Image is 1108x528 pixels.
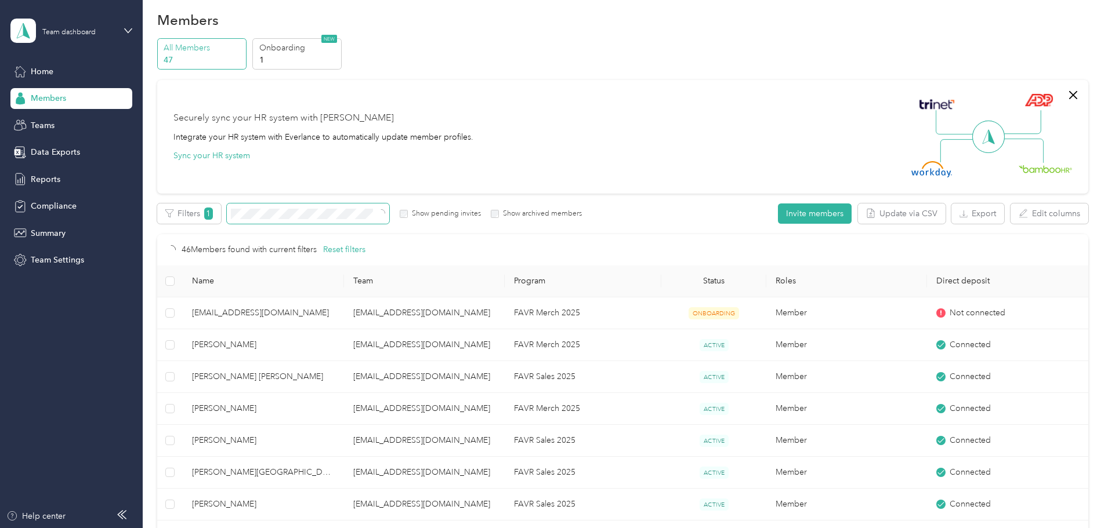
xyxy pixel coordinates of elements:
[31,173,60,185] span: Reports
[766,265,927,297] th: Roles
[505,361,661,393] td: FAVR Sales 2025
[1024,93,1053,107] img: ADP
[344,361,505,393] td: jreaid@atlantabev.com
[766,297,927,329] td: Member
[183,361,343,393] td: Colby Thomas Smith
[157,203,221,224] button: Filters1
[31,200,77,212] span: Compliance
[1043,463,1108,528] iframe: Everlance-gr Chat Button Frame
[259,54,338,66] p: 1
[766,393,927,425] td: Member
[700,339,729,351] span: ACTIVE
[183,457,343,489] td: Gregory S. Valencia
[344,297,505,329] td: jreaid@atlantabev.com
[192,466,334,479] span: [PERSON_NAME][GEOGRAPHIC_DATA]
[951,203,1004,224] button: Export
[505,457,661,489] td: FAVR Sales 2025
[700,371,729,383] span: ACTIVE
[505,329,661,361] td: FAVR Merch 2025
[344,265,505,297] th: Team
[950,307,1005,319] span: Not connected
[204,207,213,220] span: 1
[911,161,952,177] img: Workday
[700,498,729,511] span: ACTIVE
[192,402,334,415] span: [PERSON_NAME]
[6,510,66,522] button: Help center
[1003,139,1044,163] img: Line Right Down
[183,329,343,361] td: Brenton A Brown
[940,139,980,162] img: Line Left Down
[344,425,505,457] td: jreaid@atlantabev.com
[505,489,661,520] td: FAVR Sales 2025
[766,457,927,489] td: Member
[766,425,927,457] td: Member
[344,393,505,425] td: jreaid@atlantabev.com
[173,111,394,125] div: Securely sync your HR system with [PERSON_NAME]
[917,96,957,112] img: Trinet
[936,110,976,135] img: Line Left Up
[766,361,927,393] td: Member
[661,265,766,297] th: Status
[950,466,991,479] span: Connected
[1011,203,1088,224] button: Edit columns
[766,329,927,361] td: Member
[42,29,96,36] div: Team dashboard
[173,131,473,143] div: Integrate your HR system with Everlance to automatically update member profiles.
[192,498,334,511] span: [PERSON_NAME]
[505,393,661,425] td: FAVR Merch 2025
[31,146,80,158] span: Data Exports
[661,297,766,329] td: ONBOARDING
[499,209,582,219] label: Show archived members
[1001,110,1041,134] img: Line Right Up
[192,370,334,383] span: [PERSON_NAME] [PERSON_NAME]
[950,338,991,351] span: Connected
[950,498,991,511] span: Connected
[700,435,729,447] span: ACTIVE
[344,457,505,489] td: jreaid@atlantabev.com
[766,489,927,520] td: Member
[31,254,84,266] span: Team Settings
[173,150,250,162] button: Sync your HR system
[192,307,334,319] span: [EMAIL_ADDRESS][DOMAIN_NAME]
[164,42,242,54] p: All Members
[183,265,343,297] th: Name
[950,402,991,415] span: Connected
[157,14,219,26] h1: Members
[927,265,1088,297] th: Direct deposit
[164,54,242,66] p: 47
[183,297,343,329] td: 71285maurice@gmail.com
[344,489,505,520] td: jreaid@atlantabev.com
[689,307,739,319] span: ONBOARDING
[192,434,334,447] span: [PERSON_NAME]
[778,203,852,224] button: Invite members
[950,434,991,447] span: Connected
[31,119,55,132] span: Teams
[505,297,661,329] td: FAVR Merch 2025
[183,489,343,520] td: Christopher G. Burke
[344,329,505,361] td: jreaid@atlantabev.com
[505,425,661,457] td: FAVR Sales 2025
[408,209,481,219] label: Show pending invites
[323,243,365,256] button: Reset filters
[858,203,946,224] button: Update via CSV
[505,265,661,297] th: Program
[259,42,338,54] p: Onboarding
[31,92,66,104] span: Members
[31,227,66,239] span: Summary
[183,425,343,457] td: Michael D Jones
[192,338,334,351] span: [PERSON_NAME]
[950,370,991,383] span: Connected
[192,276,334,286] span: Name
[700,467,729,479] span: ACTIVE
[183,393,343,425] td: Nathan T. Ozbun
[321,35,337,43] span: NEW
[1019,165,1072,173] img: BambooHR
[700,403,729,415] span: ACTIVE
[182,243,317,256] p: 46 Members found with current filters
[31,65,53,78] span: Home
